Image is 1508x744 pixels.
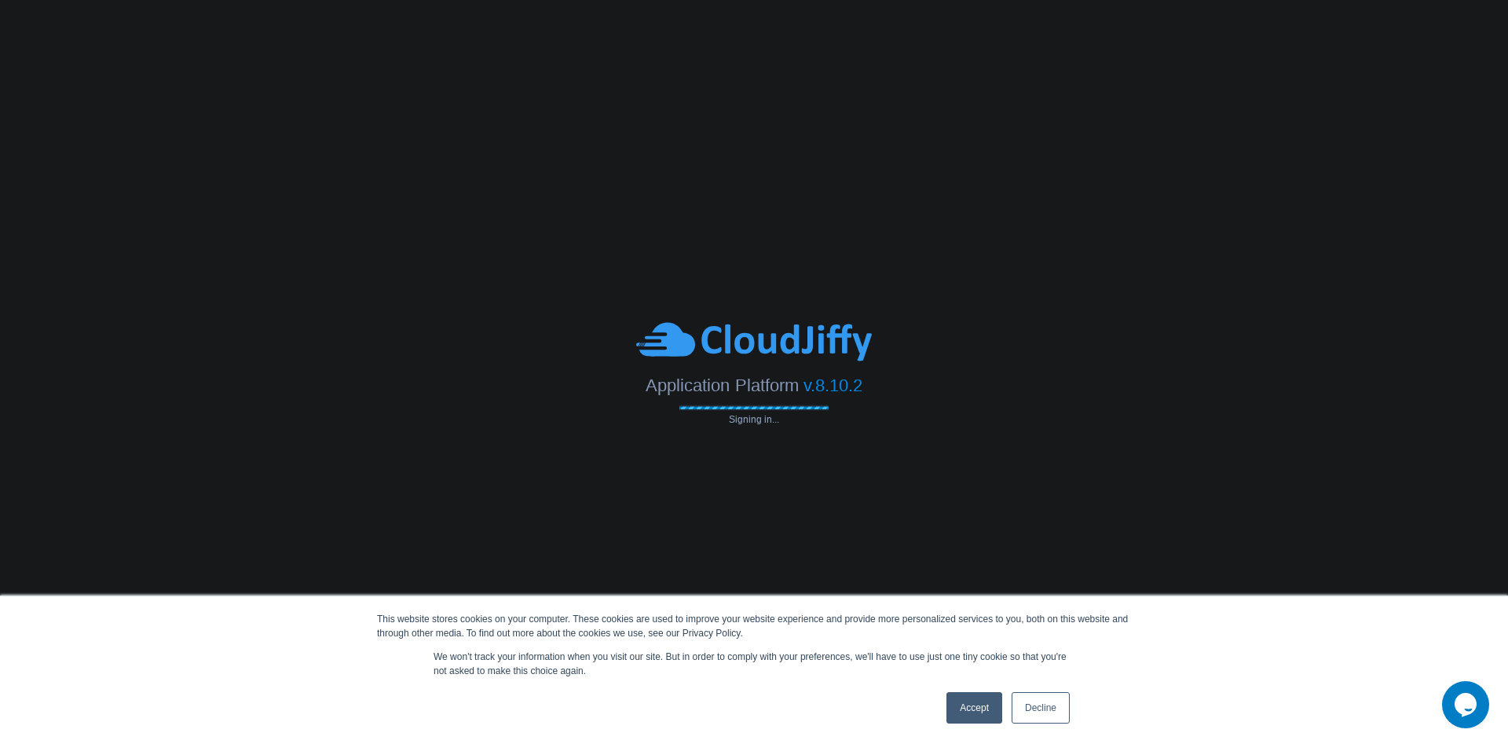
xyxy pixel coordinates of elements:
span: Application Platform [646,375,798,394]
div: This website stores cookies on your computer. These cookies are used to improve your website expe... [377,612,1131,640]
span: Signing in... [679,413,829,424]
span: v.8.10.2 [803,375,862,394]
iframe: chat widget [1442,681,1492,728]
p: We won't track your information when you visit our site. But in order to comply with your prefere... [434,650,1074,678]
a: Decline [1012,692,1070,724]
img: CloudJiffy-Blue.svg [636,320,872,363]
a: Accept [946,692,1002,724]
